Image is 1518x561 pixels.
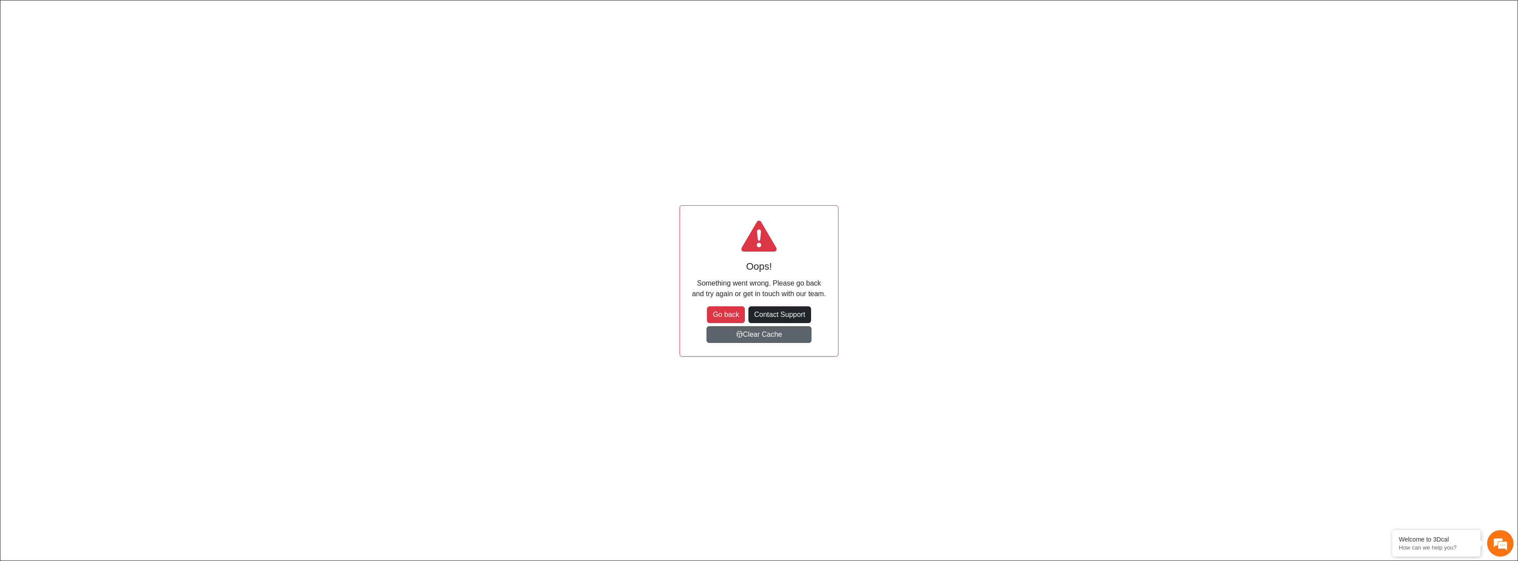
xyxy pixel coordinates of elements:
[748,306,811,323] a: Contact Support
[1399,544,1474,551] p: How can we help you?
[691,278,827,299] p: Something went wrong. Please go back and try again or get in touch with our team.
[706,326,812,343] button: Clear Cache
[691,259,827,275] h5: Oops!
[707,306,745,323] button: Go back
[1399,536,1474,543] div: Welcome to 3Dcal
